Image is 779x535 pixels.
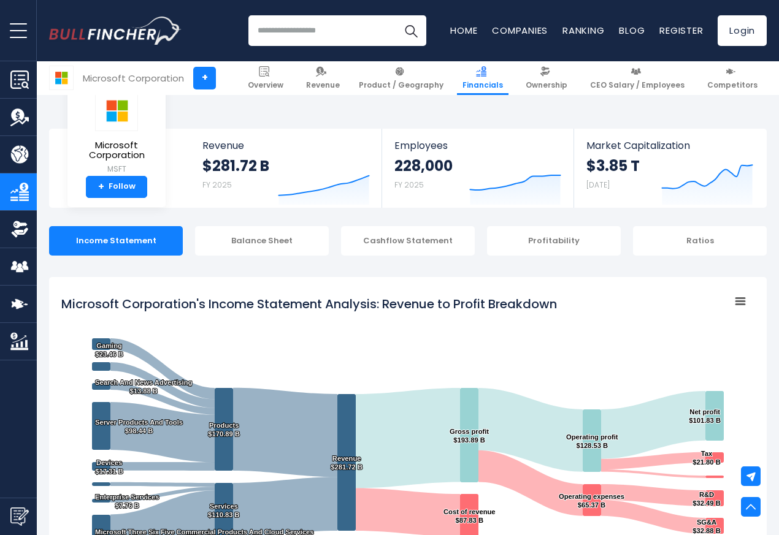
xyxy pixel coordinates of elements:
[83,71,184,85] div: Microsoft Corporation
[77,89,156,176] a: Microsoft Corporation MSFT
[394,180,424,190] small: FY 2025
[95,379,192,395] text: Search And News Advertising $13.88 B
[659,24,703,37] a: Register
[520,61,573,95] a: Ownership
[341,226,475,256] div: Cashflow Statement
[693,450,720,466] text: Tax $21.80 B
[95,342,123,358] text: Gaming $23.46 B
[202,156,269,175] strong: $281.72 B
[396,15,426,46] button: Search
[190,129,382,208] a: Revenue $281.72 B FY 2025
[95,459,123,475] text: Devices $17.31 B
[202,180,232,190] small: FY 2025
[693,491,720,507] text: R&D $32.49 B
[353,61,449,95] a: Product / Geography
[382,129,573,208] a: Employees 228,000 FY 2025
[306,80,340,90] span: Revenue
[95,419,183,434] text: Server Products And Tools $98.44 B
[590,80,685,90] span: CEO Salary / Employees
[301,61,345,95] a: Revenue
[202,140,370,151] span: Revenue
[61,295,557,313] tspan: Microsoft Corporation's Income Statement Analysis: Revenue to Profit Breakdown
[633,226,767,256] div: Ratios
[443,508,496,524] text: Cost of revenue $87.83 B
[586,156,640,175] strong: $3.85 T
[492,24,548,37] a: Companies
[559,493,624,509] text: Operating expenses $65.37 B
[394,140,561,151] span: Employees
[526,80,567,90] span: Ownership
[394,156,453,175] strong: 228,000
[718,15,767,46] a: Login
[457,61,508,95] a: Financials
[450,428,489,444] text: Gross profit $193.89 B
[689,408,721,424] text: Net profit $101.83 B
[586,140,753,151] span: Market Capitalization
[50,66,73,89] img: MSFT logo
[693,518,720,534] text: SG&A $32.88 B
[98,181,104,192] strong: +
[574,129,766,208] a: Market Capitalization $3.85 T [DATE]
[77,140,156,161] span: Microsoft Corporation
[195,226,329,256] div: Balance Sheet
[49,17,182,45] img: Bullfincher logo
[359,80,443,90] span: Product / Geography
[242,61,289,95] a: Overview
[487,226,621,256] div: Profitability
[462,80,503,90] span: Financials
[10,220,29,238] img: Ownership
[49,226,183,256] div: Income Statement
[248,80,283,90] span: Overview
[562,24,604,37] a: Ranking
[49,17,181,45] a: Go to homepage
[619,24,645,37] a: Blog
[586,180,610,190] small: [DATE]
[77,164,156,175] small: MSFT
[86,176,147,198] a: +Follow
[208,422,240,438] text: Products $170.89 B
[193,67,216,89] a: +
[702,61,763,95] a: Competitors
[95,90,138,131] img: MSFT logo
[331,455,363,471] text: Revenue $281.72 B
[707,80,758,90] span: Competitors
[95,493,159,509] text: Enterprise Services $7.76 B
[208,503,240,518] text: Services $110.83 B
[585,61,690,95] a: CEO Salary / Employees
[566,433,618,449] text: Operating profit $128.53 B
[450,24,477,37] a: Home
